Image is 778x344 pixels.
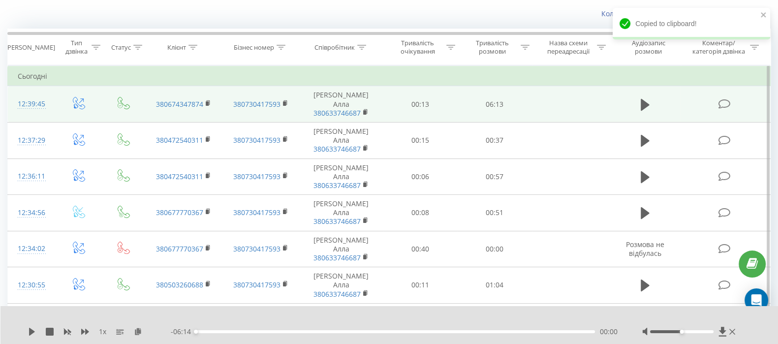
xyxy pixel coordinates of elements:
td: 00:06 [383,158,457,195]
a: 380633746687 [313,108,361,118]
div: 12:37:29 [18,131,45,150]
div: 12:34:56 [18,203,45,222]
div: Тривалість очікування [392,39,443,56]
span: 00:00 [600,327,618,337]
div: Статус [111,43,131,52]
td: 06:13 [457,86,531,123]
a: 380633746687 [313,217,361,226]
a: 380677770367 [156,208,203,217]
td: 00:57 [457,158,531,195]
td: 00:51 [457,195,531,231]
a: 380730417593 [233,280,280,289]
div: Тривалість розмови [467,39,518,56]
td: 00:15 [383,122,457,158]
a: 380633746687 [313,144,361,154]
a: 380677770367 [156,244,203,253]
span: 1 x [99,327,106,337]
td: 00:37 [457,122,531,158]
a: 380730417593 [233,172,280,181]
td: [PERSON_NAME] Алла [300,195,383,231]
a: 380633746687 [313,181,361,190]
div: 12:34:02 [18,239,45,258]
a: 380730417593 [233,244,280,253]
div: Аудіозапис розмови [618,39,678,56]
td: 00:08 [383,195,457,231]
td: Сьогодні [8,66,771,86]
td: [PERSON_NAME] Алла [300,158,383,195]
a: 380730417593 [233,208,280,217]
div: Accessibility label [680,330,684,334]
div: Клієнт [167,43,186,52]
div: Тип дзвінка [64,39,89,56]
td: [PERSON_NAME] Алла [300,122,383,158]
td: 01:04 [457,267,531,304]
td: [PERSON_NAME] Алла [300,231,383,267]
div: 12:39:45 [18,94,45,114]
td: 00:13 [383,86,457,123]
td: 00:11 [383,267,457,304]
span: - 06:14 [171,327,196,337]
a: 380633746687 [313,253,361,262]
a: 380633746687 [313,289,361,299]
a: 380503260688 [156,280,203,289]
div: Accessibility label [194,330,198,334]
td: 00:00 [457,303,531,340]
div: Коментар/категорія дзвінка [690,39,747,56]
span: Розмова не відбулась [626,240,664,258]
td: 00:40 [383,231,457,267]
a: 380730417593 [233,99,280,109]
a: 380472540311 [156,135,203,145]
div: 12:36:11 [18,167,45,186]
td: [PERSON_NAME] Алла [300,303,383,340]
div: Співробітник [314,43,355,52]
a: 380674347874 [156,99,203,109]
div: 12:30:55 [18,276,45,295]
td: [PERSON_NAME] Алла [300,267,383,304]
div: Назва схеми переадресації [542,39,594,56]
div: Бізнес номер [234,43,274,52]
a: 380730417593 [233,135,280,145]
td: 00:00 [457,231,531,267]
a: Коли дані можуть відрізнятися вiд інших систем [601,9,771,18]
td: [PERSON_NAME] Алла [300,86,383,123]
div: [PERSON_NAME] [5,43,55,52]
button: close [760,11,767,20]
td: 00:43 [383,303,457,340]
div: Open Intercom Messenger [745,288,768,312]
a: 380472540311 [156,172,203,181]
div: Copied to clipboard! [613,8,770,39]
